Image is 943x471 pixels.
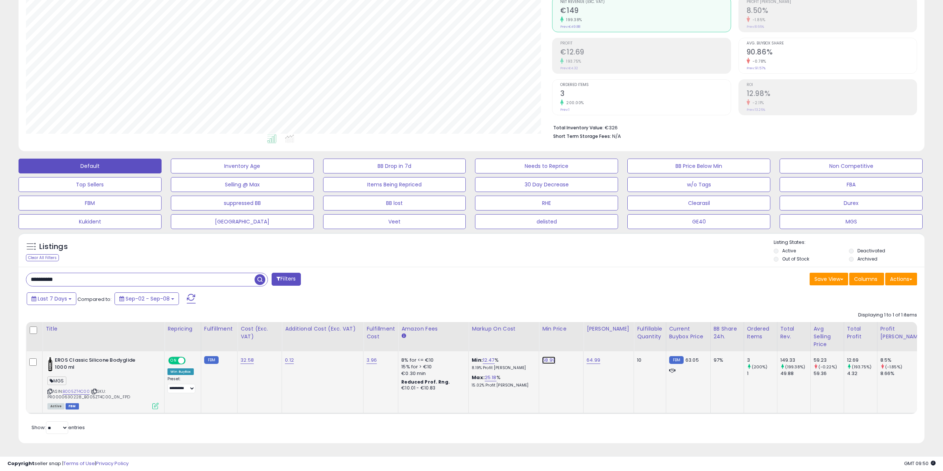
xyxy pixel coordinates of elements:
[847,325,874,341] div: Total Profit
[63,460,95,467] a: Terms of Use
[782,248,796,254] label: Active
[7,460,129,467] div: seller snap | |
[560,42,730,46] span: Profit
[564,17,582,23] small: 199.38%
[167,325,198,333] div: Repricing
[27,292,76,305] button: Last 7 Days
[814,370,844,377] div: 59.36
[47,377,66,385] span: MGS
[780,325,807,341] div: Total Rev.
[66,403,79,409] span: FBM
[669,325,707,341] div: Current Buybox Price
[19,159,162,173] button: Default
[747,83,917,87] span: ROI
[814,325,841,348] div: Avg Selling Price
[560,48,730,58] h2: €12.69
[810,273,848,285] button: Save View
[747,325,774,341] div: Ordered Items
[63,388,90,395] a: B005ZT4C00
[114,292,179,305] button: Sep-02 - Sep-08
[401,379,450,385] b: Reduced Prof. Rng.
[564,59,581,64] small: 193.75%
[849,273,884,285] button: Columns
[750,17,766,23] small: -1.85%
[669,356,684,364] small: FBM
[747,48,917,58] h2: 90.86%
[880,357,927,364] div: 8.5%
[171,214,314,229] button: [GEOGRAPHIC_DATA]
[747,66,766,70] small: Prev: 91.57%
[323,196,466,210] button: BB lost
[366,325,395,341] div: Fulfillment Cost
[560,107,570,112] small: Prev: 1
[77,296,112,303] span: Compared to:
[627,159,770,173] button: BB Price Below Min
[26,254,59,261] div: Clear All Filters
[752,364,768,370] small: (200%)
[472,356,483,364] b: Min:
[204,356,219,364] small: FBM
[780,196,923,210] button: Durex
[819,364,837,370] small: (-0.22%)
[612,133,621,140] span: N/A
[747,107,765,112] small: Prev: 13.26%
[858,312,917,319] div: Displaying 1 to 1 of 1 items
[401,370,463,377] div: €0.30 min
[750,100,764,106] small: -2.11%
[560,89,730,99] h2: 3
[401,385,463,391] div: €10.01 - €10.83
[323,159,466,173] button: BB Drop in 7d
[542,356,555,364] a: 58.99
[553,133,611,139] b: Short Term Storage Fees:
[475,196,618,210] button: RHE
[627,214,770,229] button: GE40
[472,374,485,381] b: Max:
[475,159,618,173] button: Needs to Reprice
[401,364,463,370] div: 15% for > €10
[637,325,663,341] div: Fulfillable Quantity
[96,460,129,467] a: Privacy Policy
[785,364,805,370] small: (199.38%)
[857,248,885,254] label: Deactivated
[171,159,314,173] button: Inventory Age
[401,333,406,339] small: Amazon Fees.
[560,6,730,16] h2: €149
[167,368,194,375] div: Win BuyBox
[475,214,618,229] button: delisted
[323,214,466,229] button: Veet
[47,403,64,409] span: All listings currently available for purchase on Amazon
[19,196,162,210] button: FBM
[847,357,877,364] div: 12.69
[780,177,923,192] button: FBA
[714,325,741,341] div: BB Share 24h.
[285,356,294,364] a: 0.12
[542,325,580,333] div: Min Price
[169,358,178,364] span: ON
[880,370,927,377] div: 8.66%
[472,374,533,388] div: %
[38,295,67,302] span: Last 7 Days
[285,325,360,333] div: Additional Cost (Exc. VAT)
[854,275,877,283] span: Columns
[627,196,770,210] button: Clearasil
[47,388,130,399] span: | SKU: PR0000630228_B005ZT4C00_0N_FPD
[39,242,68,252] h5: Listings
[885,364,902,370] small: (-1.85%)
[19,177,162,192] button: Top Sellers
[167,377,195,393] div: Preset:
[323,177,466,192] button: Items Being Repriced
[714,357,738,364] div: 97%
[750,59,766,64] small: -0.78%
[814,357,844,364] div: 59.23
[472,357,533,371] div: %
[564,100,584,106] small: 200.00%
[553,123,912,132] li: €326
[171,177,314,192] button: Selling @ Max
[627,177,770,192] button: w/o Tags
[747,42,917,46] span: Avg. Buybox Share
[587,325,631,333] div: [PERSON_NAME]
[857,256,877,262] label: Archived
[475,177,618,192] button: 30 Day Decrease
[7,460,34,467] strong: Copyright
[780,159,923,173] button: Non Competitive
